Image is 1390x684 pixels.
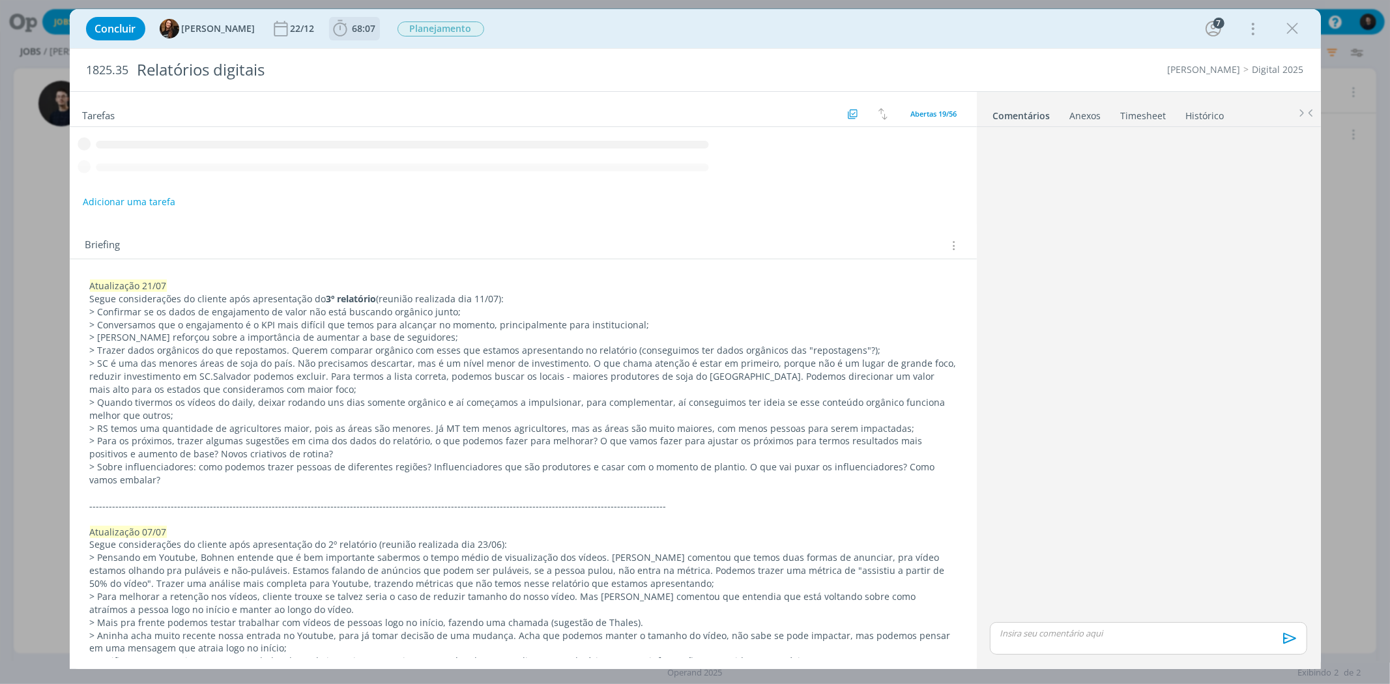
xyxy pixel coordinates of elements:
[911,109,957,119] span: Abertas 19/56
[1185,104,1225,122] a: Histórico
[291,24,317,33] div: 22/12
[90,500,667,512] span: -------------------------------------------------------------------------------------------------...
[90,357,957,396] p: > SC é uma das menores áreas de soja do país. Não precisamos descartar, mas é um nível menor de i...
[160,19,255,38] button: T[PERSON_NAME]
[82,190,176,214] button: Adicionar uma tarefa
[90,655,957,668] p: > Verificar se conseguimos acessar os dados do analytics, vai ter um treinamento, aí podemos atua...
[1203,18,1224,39] button: 7
[132,54,791,86] div: Relatórios digitais
[90,461,957,487] p: > Sobre influenciadores: como podemos trazer pessoas de diferentes regiões? Influenciadores que s...
[90,279,167,292] span: Atualização 21/07
[377,292,504,305] span: (reunião realizada dia 11/07):
[182,24,255,33] span: [PERSON_NAME]
[90,396,957,422] p: > Quando tivermos os vídeos do daily, deixar rodando uns dias somente orgânico e aí começamos a i...
[90,435,957,461] p: > Para os próximos, trazer algumas sugestões em cima dos dados do relatório, o que podemos fazer ...
[1070,109,1101,122] div: Anexos
[90,292,326,305] span: Segue considerações do cliente após apresentação do
[86,17,145,40] button: Concluir
[1168,63,1241,76] a: [PERSON_NAME]
[90,590,957,616] p: > Para melhorar a retenção nos vídeos, cliente trouxe se talvez seria o caso de reduzir tamanho d...
[90,331,957,344] p: > [PERSON_NAME] reforçou sobre a importância de aumentar a base de seguidores;
[160,19,179,38] img: T
[70,9,1321,669] div: dialog
[95,23,136,34] span: Concluir
[85,237,121,254] span: Briefing
[326,292,377,305] strong: 3º relatório
[83,106,115,122] span: Tarefas
[1120,104,1167,122] a: Timesheet
[90,526,167,538] span: Atualização 07/07
[90,422,957,435] p: > RS temos uma quantidade de agricultores maior, pois as áreas são menores. Já MT tem menos agric...
[214,370,817,382] span: Salvador podemos excluir. Para termos a lista correta, podemos buscar os locais - maiores produto...
[353,22,376,35] span: 68:07
[1252,63,1304,76] a: Digital 2025
[162,577,715,590] span: razer uma análise mais completa para Youtube, trazendo métricas que não temos nesse relatório que...
[90,616,957,629] p: > Mais pra frente podemos testar trabalhar com vídeos de pessoas logo no início, fazendo uma cham...
[397,21,485,37] button: Planejamento
[1213,18,1224,29] div: 7
[90,629,957,655] p: > Aninha acha muito recente nossa entrada no Youtube, para já tomar decisão de uma mudança. Acha ...
[87,63,129,78] span: 1825.35
[643,344,881,356] span: conseguimos ter dados orgânicos das "repostagens"?);
[90,344,957,357] p: > Trazer dados orgânicos do que repostamos. Querem comparar orgânico com esses que estamos aprese...
[878,108,888,120] img: arrow-down-up.svg
[992,104,1051,122] a: Comentários
[90,306,957,319] p: > Confirmar se os dados de engajamento de valor não está buscando orgânico junto;
[398,21,484,36] span: Planejamento
[90,551,957,590] p: > Pensando em Youtube, Bohnen entende que é bem importante sabermos o tempo médio de visualização...
[330,18,379,39] button: 68:07
[90,319,957,332] p: > Conversamos que o engajamento é o KPI mais difícil que temos para alcançar no momento, principa...
[90,538,508,550] span: Segue considerações do cliente após apresentação do 2º relatório (reunião realizada dia 23/06):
